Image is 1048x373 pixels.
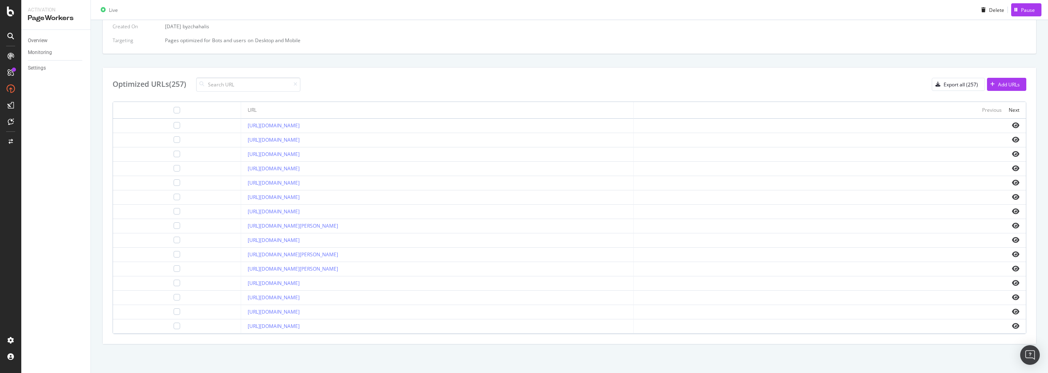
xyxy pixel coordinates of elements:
[1009,105,1019,115] button: Next
[28,64,46,72] div: Settings
[248,222,338,229] a: [URL][DOMAIN_NAME][PERSON_NAME]
[255,37,300,44] div: Desktop and Mobile
[248,136,300,143] a: [URL][DOMAIN_NAME]
[1012,294,1019,301] i: eye
[248,165,300,172] a: [URL][DOMAIN_NAME]
[248,208,300,215] a: [URL][DOMAIN_NAME]
[28,36,85,45] a: Overview
[28,48,52,57] div: Monitoring
[248,106,257,114] div: URL
[28,7,84,14] div: Activation
[248,179,300,186] a: [URL][DOMAIN_NAME]
[1012,280,1019,286] i: eye
[982,106,1002,113] div: Previous
[1012,165,1019,172] i: eye
[248,251,338,258] a: [URL][DOMAIN_NAME][PERSON_NAME]
[1012,323,1019,329] i: eye
[1011,3,1041,16] button: Pause
[989,6,1004,13] div: Delete
[987,78,1026,91] button: Add URLs
[978,3,1004,16] button: Delete
[212,37,246,44] div: Bots and users
[1012,208,1019,215] i: eye
[248,194,300,201] a: [URL][DOMAIN_NAME]
[248,308,300,315] a: [URL][DOMAIN_NAME]
[165,23,1026,30] div: [DATE]
[998,81,1020,88] div: Add URLs
[248,294,300,301] a: [URL][DOMAIN_NAME]
[1012,222,1019,229] i: eye
[248,280,300,287] a: [URL][DOMAIN_NAME]
[28,64,85,72] a: Settings
[109,6,118,13] div: Live
[1012,265,1019,272] i: eye
[1020,345,1040,365] div: Open Intercom Messenger
[1012,237,1019,243] i: eye
[248,151,300,158] a: [URL][DOMAIN_NAME]
[1012,122,1019,129] i: eye
[196,77,300,92] input: Search URL
[1012,194,1019,200] i: eye
[248,265,338,272] a: [URL][DOMAIN_NAME][PERSON_NAME]
[113,37,158,44] div: Targeting
[28,48,85,57] a: Monitoring
[165,37,1026,44] div: Pages optimized for on
[28,36,47,45] div: Overview
[248,323,300,330] a: [URL][DOMAIN_NAME]
[248,237,300,244] a: [URL][DOMAIN_NAME]
[1009,106,1019,113] div: Next
[1012,179,1019,186] i: eye
[944,81,978,88] div: Export all (257)
[1012,151,1019,157] i: eye
[1012,251,1019,258] i: eye
[28,14,84,23] div: PageWorkers
[1021,6,1035,13] div: Pause
[183,23,209,30] div: by zchahalis
[982,105,1002,115] button: Previous
[1012,136,1019,143] i: eye
[113,23,158,30] div: Created On
[248,122,300,129] a: [URL][DOMAIN_NAME]
[113,79,186,90] div: Optimized URLs (257)
[932,78,985,91] button: Export all (257)
[1012,308,1019,315] i: eye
